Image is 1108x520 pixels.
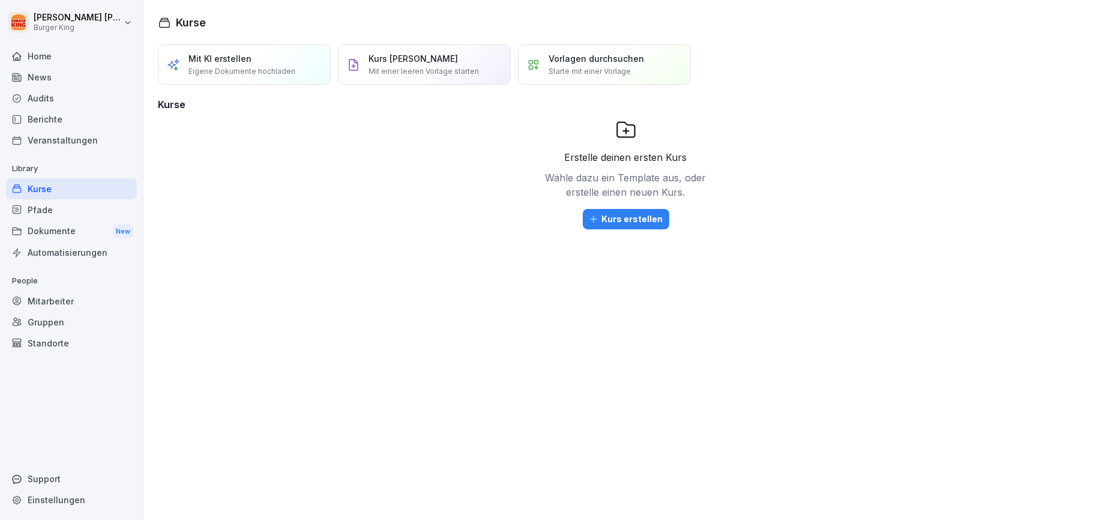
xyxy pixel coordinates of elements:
[6,242,137,263] a: Automatisierungen
[6,489,137,510] a: Einstellungen
[6,67,137,88] a: News
[6,312,137,333] a: Gruppen
[6,220,137,243] div: Dokumente
[188,66,295,77] p: Eigene Dokumente hochladen
[549,52,644,65] p: Vorlagen durchsuchen
[6,46,137,67] a: Home
[542,171,710,199] p: Wähle dazu ein Template aus, oder erstelle einen neuen Kurs.
[176,14,206,31] h1: Kurse
[6,88,137,109] a: Audits
[549,66,631,77] p: Starte mit einer Vorlage
[6,220,137,243] a: DokumenteNew
[34,23,121,32] p: Burger King
[6,159,137,178] p: Library
[6,333,137,354] a: Standorte
[6,271,137,291] p: People
[583,209,669,229] button: Kurs erstellen
[6,130,137,151] a: Veranstaltungen
[6,109,137,130] a: Berichte
[34,13,121,23] p: [PERSON_NAME] [PERSON_NAME]
[565,150,687,165] p: Erstelle deinen ersten Kurs
[6,291,137,312] a: Mitarbeiter
[6,178,137,199] a: Kurse
[369,52,458,65] p: Kurs [PERSON_NAME]
[6,199,137,220] a: Pfade
[6,468,137,489] div: Support
[113,225,133,238] div: New
[369,66,479,77] p: Mit einer leeren Vorlage starten
[589,213,663,226] div: Kurs erstellen
[188,52,251,65] p: Mit KI erstellen
[158,97,1094,112] h3: Kurse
